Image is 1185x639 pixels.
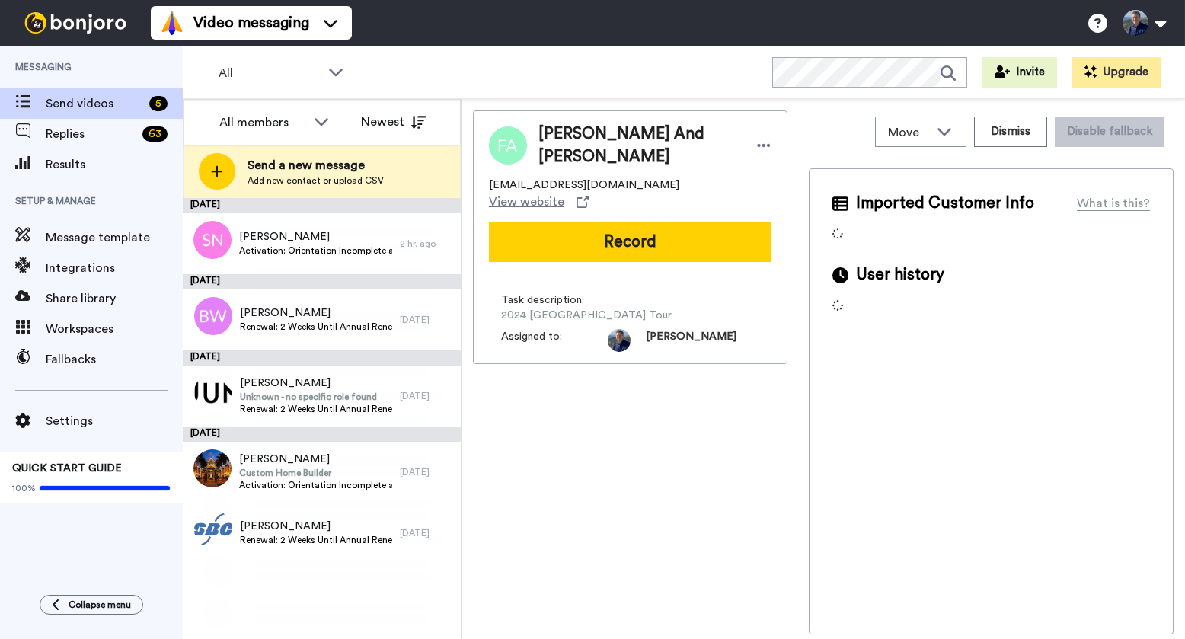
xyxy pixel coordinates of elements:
[856,192,1034,215] span: Imported Customer Info
[248,156,384,174] span: Send a new message
[160,11,184,35] img: vm-color.svg
[194,297,232,335] img: bw.png
[240,534,392,546] span: Renewal: 2 Weeks Until Annual Renewal
[400,527,453,539] div: [DATE]
[194,373,232,411] img: 6d2047b1-685e-4065-9c47-34b7c2b883fc.png
[501,308,672,323] span: 2024 [GEOGRAPHIC_DATA] Tour
[982,57,1057,88] button: Invite
[248,174,384,187] span: Add new contact or upload CSV
[239,479,392,491] span: Activation: Orientation Incomplete after 7 Days
[46,125,136,143] span: Replies
[46,228,183,247] span: Message template
[219,113,306,132] div: All members
[240,391,392,403] span: Unknown - no specific role found
[46,412,183,430] span: Settings
[40,595,143,615] button: Collapse menu
[194,510,232,548] img: 1010f20e-4ef5-468f-90a6-f6bf19b43cc1.jpg
[46,94,143,113] span: Send videos
[193,449,232,487] img: b4389482-3d67-44dc-b811-7e8e37a23c1a.jpg
[183,427,461,442] div: [DATE]
[240,375,392,391] span: [PERSON_NAME]
[489,177,679,193] span: [EMAIL_ADDRESS][DOMAIN_NAME]
[46,320,183,338] span: Workspaces
[240,321,392,333] span: Renewal: 2 Weeks Until Annual Renewal
[240,305,392,321] span: [PERSON_NAME]
[1077,194,1150,212] div: What is this?
[1055,117,1164,147] button: Disable fallback
[183,198,461,213] div: [DATE]
[46,259,183,277] span: Integrations
[1072,57,1161,88] button: Upgrade
[46,289,183,308] span: Share library
[501,292,608,308] span: Task description :
[888,123,929,142] span: Move
[608,329,631,352] img: f6fe883d-7b65-4ca4-8a54-6fceed8bc82e-1688135973.jpg
[974,117,1047,147] button: Dismiss
[856,264,944,286] span: User history
[149,96,168,111] div: 5
[240,519,392,534] span: [PERSON_NAME]
[142,126,168,142] div: 63
[239,229,392,244] span: [PERSON_NAME]
[239,244,392,257] span: Activation: Orientation Incomplete after 7 Days
[538,123,741,168] span: [PERSON_NAME] And [PERSON_NAME]
[12,482,36,494] span: 100%
[489,222,771,262] button: Record
[18,12,133,34] img: bj-logo-header-white.svg
[489,193,564,211] span: View website
[489,126,527,165] img: Image of Frank And Rhonda
[400,314,453,326] div: [DATE]
[239,452,392,467] span: [PERSON_NAME]
[646,329,736,352] span: [PERSON_NAME]
[69,599,131,611] span: Collapse menu
[46,350,183,369] span: Fallbacks
[12,463,122,474] span: QUICK START GUIDE
[501,329,608,352] span: Assigned to:
[193,221,232,259] img: sn.png
[239,467,392,479] span: Custom Home Builder
[400,238,453,250] div: 2 hr. ago
[193,12,309,34] span: Video messaging
[183,350,461,366] div: [DATE]
[46,155,183,174] span: Results
[489,193,589,211] a: View website
[350,107,437,137] button: Newest
[183,274,461,289] div: [DATE]
[219,64,321,82] span: All
[400,390,453,402] div: [DATE]
[240,403,392,415] span: Renewal: 2 Weeks Until Annual Renewal
[400,466,453,478] div: [DATE]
